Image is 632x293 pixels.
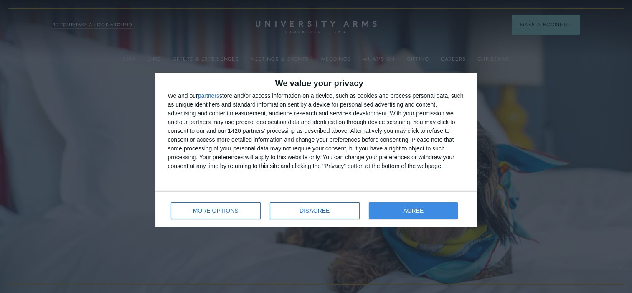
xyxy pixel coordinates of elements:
[168,92,464,171] div: We and our store and/or access information on a device, such as cookies and process personal data...
[168,79,464,87] h2: We value your privacy
[403,208,424,214] span: AGREE
[270,202,360,219] button: DISAGREE
[193,208,239,214] span: MORE OPTIONS
[198,93,219,99] button: partners
[171,202,261,219] button: MORE OPTIONS
[369,202,458,219] button: AGREE
[155,73,477,227] div: qc-cmp2-ui
[300,208,330,214] span: DISAGREE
